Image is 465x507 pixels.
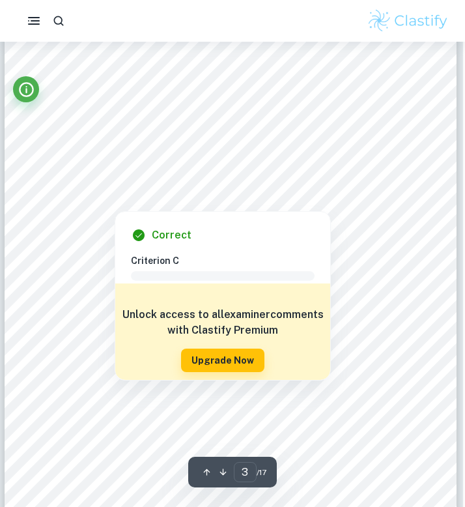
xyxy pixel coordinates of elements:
button: Upgrade Now [181,349,264,372]
span: / 17 [257,467,266,478]
h6: Unlock access to all examiner comments with Clastify Premium [122,307,324,338]
img: Clastify logo [367,8,449,34]
button: Info [13,76,39,102]
h6: Correct [152,227,191,243]
h6: Criterion C [131,254,325,268]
